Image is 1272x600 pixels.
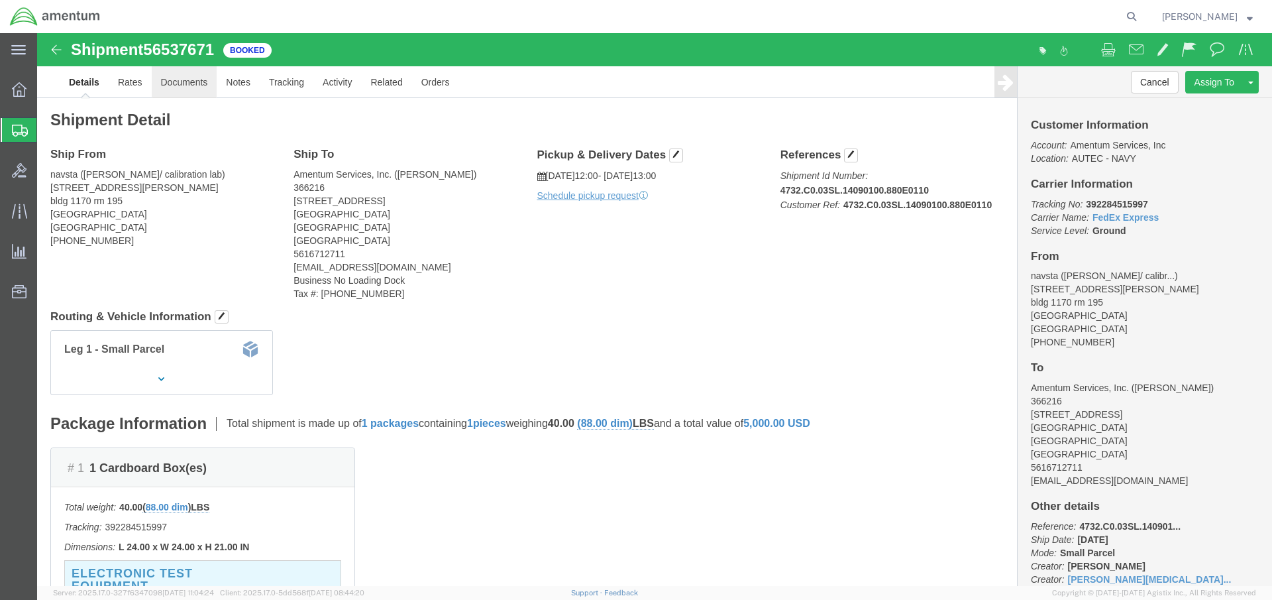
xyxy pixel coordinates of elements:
[309,589,364,597] span: [DATE] 08:44:20
[53,589,214,597] span: Server: 2025.17.0-327f6347098
[9,7,101,27] img: logo
[220,589,364,597] span: Client: 2025.17.0-5dd568f
[162,589,214,597] span: [DATE] 11:04:24
[1162,9,1238,24] span: Ahmed Warraiat
[1052,587,1256,599] span: Copyright © [DATE]-[DATE] Agistix Inc., All Rights Reserved
[37,33,1272,586] iframe: FS Legacy Container
[571,589,604,597] a: Support
[604,589,638,597] a: Feedback
[1161,9,1253,25] button: [PERSON_NAME]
